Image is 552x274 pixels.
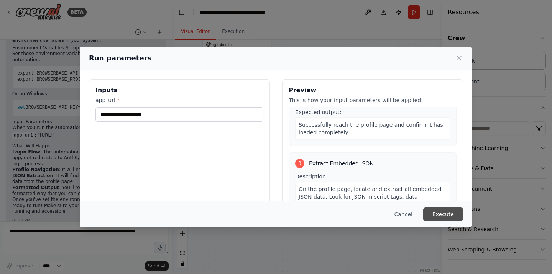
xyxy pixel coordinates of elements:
h2: Run parameters [89,53,151,64]
span: Extract Embedded JSON [309,160,374,167]
span: Successfully reach the profile page and confirm it has loaded completely [299,122,443,135]
span: Description: [295,173,327,179]
button: Execute [423,207,463,221]
button: Cancel [388,207,419,221]
h3: Inputs [95,86,263,95]
span: On the profile page, locate and extract all embedded JSON data. Look for JSON in script tags, dat... [299,186,445,223]
div: 3 [295,159,304,168]
span: Expected output: [295,109,342,115]
p: This is how your input parameters will be applied: [289,96,457,104]
label: app_url [95,96,263,104]
h3: Preview [289,86,457,95]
